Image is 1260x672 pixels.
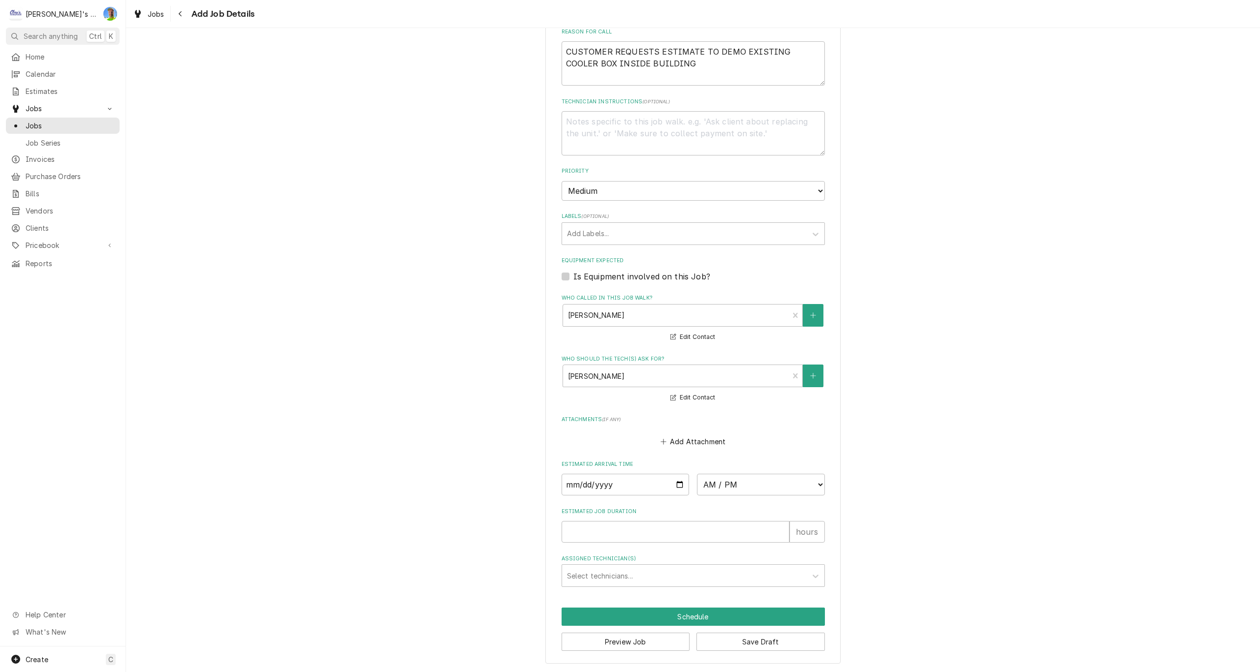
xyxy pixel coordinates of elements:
[108,654,113,665] span: C
[6,118,120,134] a: Jobs
[6,151,120,167] a: Invoices
[810,312,816,319] svg: Create New Contact
[562,294,825,343] div: Who called in this job walk?
[6,135,120,151] a: Job Series
[562,355,825,363] label: Who should the tech(s) ask for?
[6,203,120,219] a: Vendors
[6,607,120,623] a: Go to Help Center
[562,28,825,86] div: Reason For Call
[189,7,254,21] span: Add Job Details
[6,66,120,82] a: Calendar
[562,555,825,587] div: Assigned Technician(s)
[562,41,825,86] textarea: CUSTOMER REQUESTS ESTIMATE TO DEMO EXISTING COOLER BOX INSIDE BUILDING
[562,167,825,200] div: Priority
[26,223,115,233] span: Clients
[9,7,23,21] div: Clay's Refrigeration's Avatar
[109,31,113,41] span: K
[562,608,825,626] div: Button Group Row
[6,83,120,99] a: Estimates
[6,624,120,640] a: Go to What's New
[803,365,823,387] button: Create New Contact
[26,69,115,79] span: Calendar
[26,138,115,148] span: Job Series
[129,6,168,22] a: Jobs
[562,633,690,651] button: Preview Job
[562,257,825,265] label: Equipment Expected
[173,6,189,22] button: Navigate back
[26,121,115,131] span: Jobs
[562,508,825,516] label: Estimated Job Duration
[562,98,825,155] div: Technician Instructions
[26,171,115,182] span: Purchase Orders
[26,258,115,269] span: Reports
[562,167,825,175] label: Priority
[562,213,825,244] div: Labels
[696,633,825,651] button: Save Draft
[26,655,48,664] span: Create
[6,28,120,45] button: Search anythingCtrlK
[6,100,120,117] a: Go to Jobs
[562,460,825,468] label: Estimated Arrival Time
[562,460,825,495] div: Estimated Arrival Time
[562,416,825,448] div: Attachments
[9,7,23,21] div: C
[26,154,115,164] span: Invoices
[562,416,825,424] label: Attachments
[26,206,115,216] span: Vendors
[89,31,102,41] span: Ctrl
[26,627,114,637] span: What's New
[642,99,670,104] span: ( optional )
[26,240,100,250] span: Pricebook
[148,9,164,19] span: Jobs
[697,474,825,495] select: Time Select
[573,271,710,282] label: Is Equipment involved on this Job?
[562,355,825,404] div: Who should the tech(s) ask for?
[669,392,717,404] button: Edit Contact
[26,9,98,19] div: [PERSON_NAME]'s Refrigeration
[26,86,115,96] span: Estimates
[562,508,825,543] div: Estimated Job Duration
[24,31,78,41] span: Search anything
[581,214,609,219] span: ( optional )
[803,304,823,327] button: Create New Contact
[602,417,621,422] span: ( if any )
[659,434,727,448] button: Add Attachment
[669,331,717,343] button: Edit Contact
[26,188,115,199] span: Bills
[6,220,120,236] a: Clients
[103,7,117,21] div: Greg Austin's Avatar
[562,213,825,220] label: Labels
[6,168,120,184] a: Purchase Orders
[562,608,825,626] button: Schedule
[26,103,100,114] span: Jobs
[562,257,825,282] div: Equipment Expected
[6,185,120,202] a: Bills
[562,626,825,651] div: Button Group Row
[562,555,825,563] label: Assigned Technician(s)
[6,237,120,253] a: Go to Pricebook
[6,255,120,272] a: Reports
[26,52,115,62] span: Home
[562,98,825,106] label: Technician Instructions
[810,372,816,379] svg: Create New Contact
[789,521,825,543] div: hours
[26,610,114,620] span: Help Center
[562,28,825,36] label: Reason For Call
[562,294,825,302] label: Who called in this job walk?
[562,608,825,651] div: Button Group
[6,49,120,65] a: Home
[562,474,690,495] input: Date
[103,7,117,21] div: GA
